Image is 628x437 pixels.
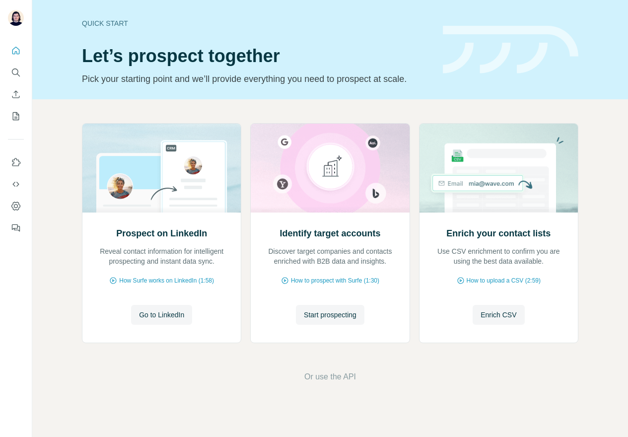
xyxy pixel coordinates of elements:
div: Quick start [82,18,431,28]
p: Reveal contact information for intelligent prospecting and instant data sync. [92,246,231,266]
span: How to prospect with Surfe (1:30) [291,276,379,285]
button: Quick start [8,42,24,60]
p: Pick your starting point and we’ll provide everything you need to prospect at scale. [82,72,431,86]
button: Start prospecting [296,305,364,325]
button: Feedback [8,219,24,237]
h2: Enrich your contact lists [446,226,551,240]
button: My lists [8,107,24,125]
img: Avatar [8,10,24,26]
button: Search [8,64,24,81]
button: Enrich CSV [8,85,24,103]
button: Enrich CSV [473,305,524,325]
span: Enrich CSV [481,310,516,320]
h2: Prospect on LinkedIn [116,226,207,240]
button: Use Surfe API [8,175,24,193]
img: Enrich your contact lists [419,124,578,213]
span: How to upload a CSV (2:59) [467,276,541,285]
img: Identify target accounts [250,124,410,213]
img: Prospect on LinkedIn [82,124,241,213]
span: How Surfe works on LinkedIn (1:58) [119,276,214,285]
h2: Identify target accounts [279,226,380,240]
h1: Let’s prospect together [82,46,431,66]
span: Go to LinkedIn [139,310,184,320]
p: Use CSV enrichment to confirm you are using the best data available. [429,246,568,266]
button: Dashboard [8,197,24,215]
button: Go to LinkedIn [131,305,192,325]
p: Discover target companies and contacts enriched with B2B data and insights. [261,246,399,266]
img: banner [443,26,578,74]
span: Start prospecting [304,310,356,320]
button: Or use the API [304,371,356,383]
button: Use Surfe on LinkedIn [8,153,24,171]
